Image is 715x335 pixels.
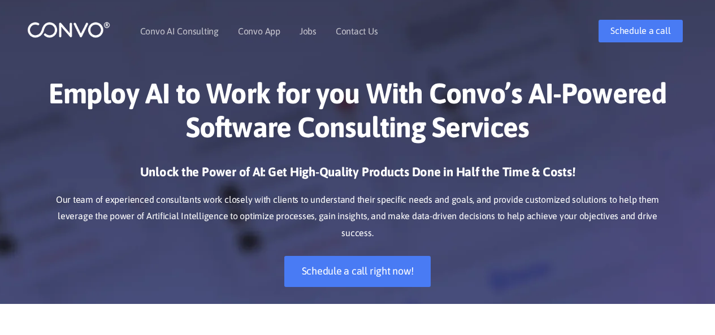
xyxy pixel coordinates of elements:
[27,21,110,38] img: logo_1.png
[44,192,671,242] p: Our team of experienced consultants work closely with clients to understand their specific needs ...
[238,27,280,36] a: Convo App
[44,164,671,189] h3: Unlock the Power of AI: Get High-Quality Products Done in Half the Time & Costs!
[336,27,378,36] a: Contact Us
[300,27,317,36] a: Jobs
[599,20,682,42] a: Schedule a call
[284,256,431,287] a: Schedule a call right now!
[140,27,219,36] a: Convo AI Consulting
[44,76,671,153] h1: Employ AI to Work for you With Convo’s AI-Powered Software Consulting Services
